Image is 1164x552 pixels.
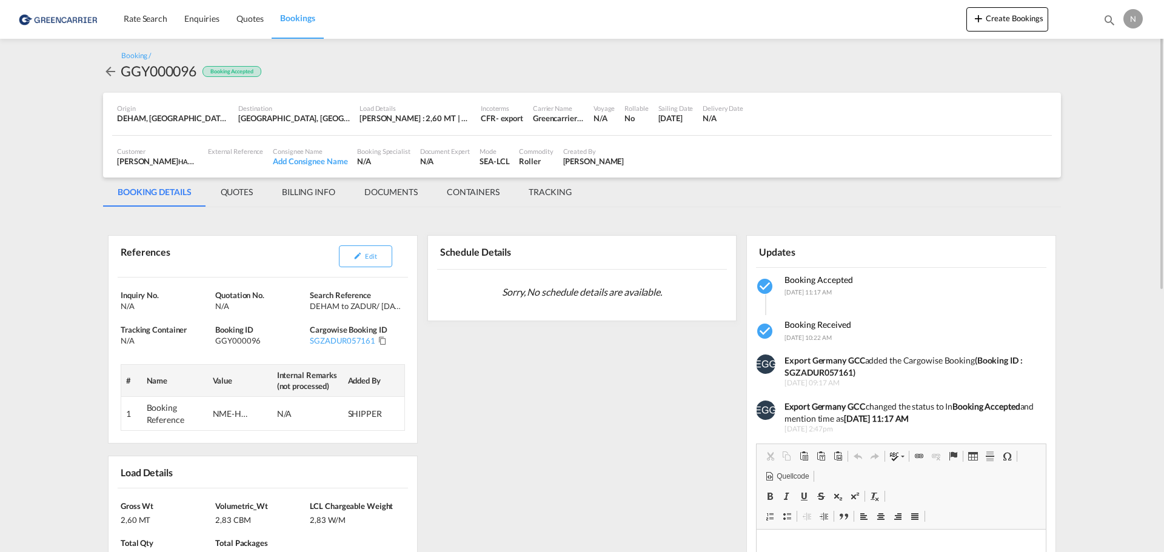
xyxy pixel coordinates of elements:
div: DEHAM to ZADUR/ 22 September, 2025 [310,301,401,311]
md-icon: Click to Copy [378,336,387,345]
strong: (Booking ID : SGZADUR057161) [784,355,1022,377]
a: Link einfügen/editieren (Strg+K) [911,448,928,464]
th: Added By [343,364,405,396]
span: Booking Received [784,319,851,330]
span: LCL Chargeable Weight [310,501,393,511]
div: Booking Specialist [357,147,410,156]
b: Export Germany GCC [784,401,865,411]
md-icon: icon-arrow-left [103,64,118,79]
div: No [624,113,648,124]
div: CFR [481,113,496,124]
span: Booking Accepted [784,274,853,285]
md-icon: icon-pencil [353,251,362,260]
th: Value [208,364,272,396]
md-icon: icon-magnify [1103,13,1116,27]
a: Rückgängig (Strg+Z) [849,448,866,464]
div: added the Cargowise Booking [784,354,1037,378]
md-pagination-wrapper: Use the left and right arrow keys to navigate between tabs [103,178,586,207]
a: Einzug verkleinern [798,508,815,524]
div: Rollable [624,104,648,113]
th: Internal Remarks (not processed) [272,364,343,396]
span: Sorry, No schedule details are available. [497,281,667,304]
div: Nicole Meyer [563,156,624,167]
a: Quellcode [761,468,812,484]
a: Wiederherstellen (Strg+Y) [866,448,883,464]
td: Booking Reference [142,397,208,431]
div: SEA-LCL [480,156,509,167]
div: Destination [238,104,350,113]
span: Volumetric_Wt [215,501,268,511]
span: Edit [365,252,376,260]
a: Einfügen (Strg+V) [795,448,812,464]
a: Zitatblock [835,508,852,524]
div: changed the status to In and mention time as [784,401,1037,424]
span: [DATE] 11:17 AM [784,288,832,296]
span: Inquiry No. [121,290,159,300]
div: N/A [594,113,615,124]
span: Quotation No. [215,290,264,300]
div: N/A [420,156,470,167]
span: Search Reference [310,290,370,300]
div: SGZADUR057161 [310,335,375,346]
div: Commodity [519,147,553,156]
div: NME-HAM-DUR [213,408,249,420]
span: [DATE] 2:47pm [784,424,1037,434]
div: - export [496,113,523,124]
div: N/A [357,156,410,167]
b: [DATE] 11:17 AM [844,413,909,424]
div: [PERSON_NAME] : 2,60 MT | Volumetric Wt : 2,83 CBM | Chargeable Wt : 2,83 W/M [360,113,471,124]
md-tab-item: CONTAINERS [432,178,514,207]
span: Total Packages [215,538,268,548]
div: 22 Sep 2025 [658,113,694,124]
a: Blocksatz [906,508,923,524]
a: Tiefgestellt [829,488,846,504]
div: N/A [121,301,212,311]
a: Unterstrichen (Strg+U) [795,488,812,504]
a: Kopieren (Strg+C) [778,448,795,464]
div: N [1123,9,1143,28]
div: N/A [277,408,313,420]
a: Liste [778,508,795,524]
a: Kursiv (Strg+I) [778,488,795,504]
a: Nummerierte Liste einfügen/entfernen [761,508,778,524]
span: Quellcode [775,471,809,482]
a: Sonderzeichen einfügen [998,448,1015,464]
img: Hp5owzAAAAAElFTkSuQmCC [756,354,775,374]
div: Booking / [121,51,151,61]
a: Durchgestrichen [812,488,829,504]
button: icon-plus 400-fgCreate Bookings [966,7,1048,32]
div: Load Details [360,104,471,113]
a: Einzug vergrößern [815,508,832,524]
md-icon: icon-checkbox-marked-circle [756,277,775,296]
img: 1378a7308afe11ef83610d9e779c6b34.png [18,5,100,33]
td: SHIPPER [343,397,405,431]
div: References [118,241,260,272]
span: Quotes [236,13,263,24]
a: Ausschneiden (Strg+X) [761,448,778,464]
a: Rechtsbündig [889,508,906,524]
div: Schedule Details [437,241,580,264]
a: Formatierung entfernen [866,488,883,504]
b: Booking Accepted [952,401,1020,411]
a: Aus Word einfügen [829,448,846,464]
div: 2,83 W/M [310,511,401,525]
img: Hp5owzAAAAAElFTkSuQmCC [756,401,775,420]
div: ZADUR, Durban, South Africa, Southern Africa, Africa [238,113,350,124]
span: Enquiries [184,13,219,24]
div: [PERSON_NAME] [117,156,198,167]
div: GGY000096 [121,61,196,81]
md-icon: icon-plus 400-fg [971,11,986,25]
a: Tabelle [965,448,982,464]
div: Created By [563,147,624,156]
div: Greencarrier Consolidators [533,113,584,124]
div: 2,83 CBM [215,511,307,525]
a: Rechtschreibprüfung während der Texteingabe (SCAYT) [886,448,908,464]
div: Mode [480,147,509,156]
th: # [121,364,142,396]
div: N/A [121,335,212,346]
md-icon: icon-checkbox-marked-circle [756,322,775,341]
div: DEHAM, Hamburg, Germany, Western Europe, Europe [117,113,229,124]
span: Cargowise Booking ID [310,325,387,334]
th: Name [142,364,208,396]
button: icon-pencilEdit [339,245,392,267]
